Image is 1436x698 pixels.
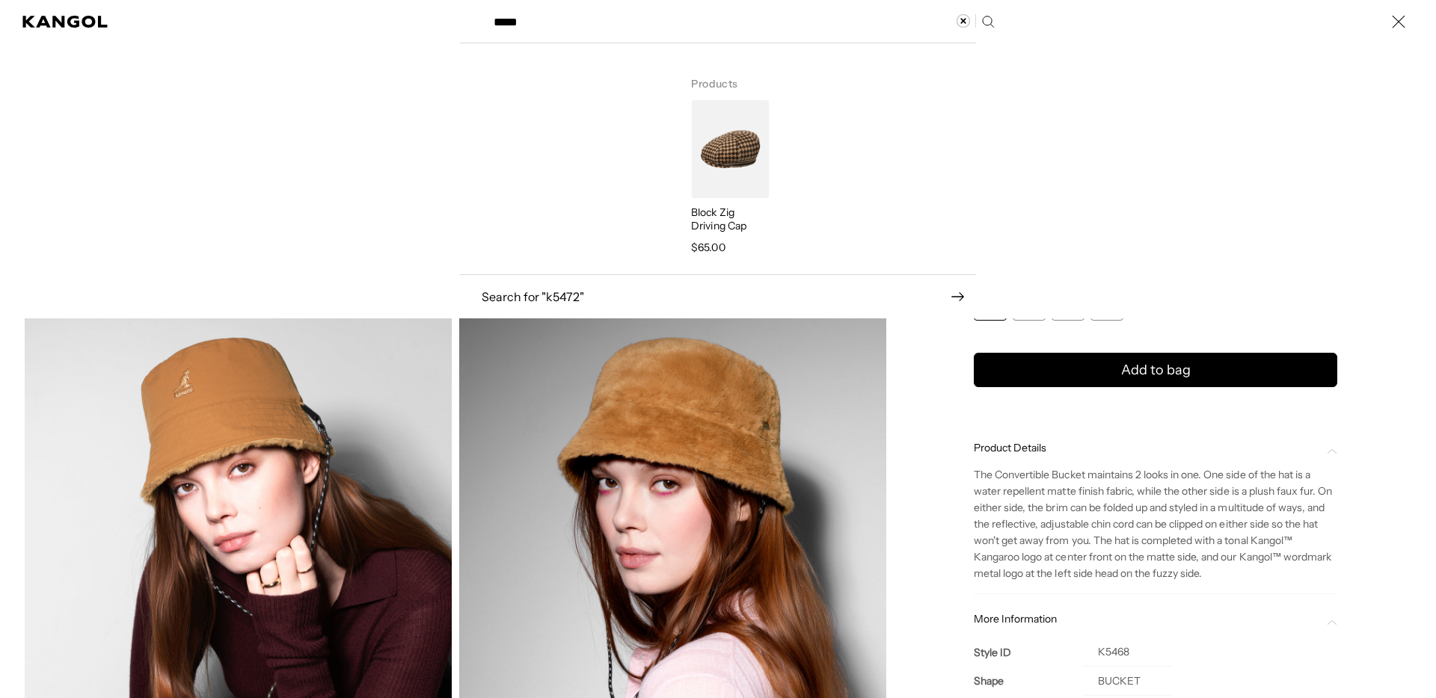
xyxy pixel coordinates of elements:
span: $65.00 [691,238,725,256]
img: Block Zig Driving Cap [691,100,769,198]
p: Block Zig Driving Cap [691,206,769,232]
button: Search for "k5472" [459,290,976,303]
h3: Products [691,58,952,100]
a: Kangol [22,16,108,28]
button: Search here [981,15,995,28]
button: Clear search term [957,14,976,28]
span: Search for " k5472 " [482,291,951,303]
button: Close [1384,7,1414,37]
